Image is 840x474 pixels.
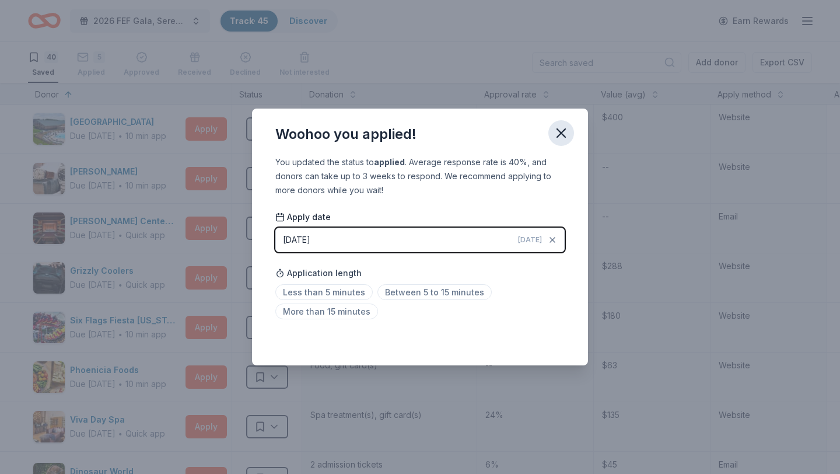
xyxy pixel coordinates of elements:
span: Application length [275,266,362,280]
span: More than 15 minutes [275,304,378,319]
div: Woohoo you applied! [275,125,416,144]
span: [DATE] [518,235,542,245]
b: applied [374,157,405,167]
button: [DATE][DATE] [275,228,565,252]
div: [DATE] [283,233,310,247]
div: You updated the status to . Average response rate is 40%, and donors can take up to 3 weeks to re... [275,155,565,197]
span: Between 5 to 15 minutes [377,284,492,300]
span: Less than 5 minutes [275,284,373,300]
span: Apply date [275,211,331,223]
